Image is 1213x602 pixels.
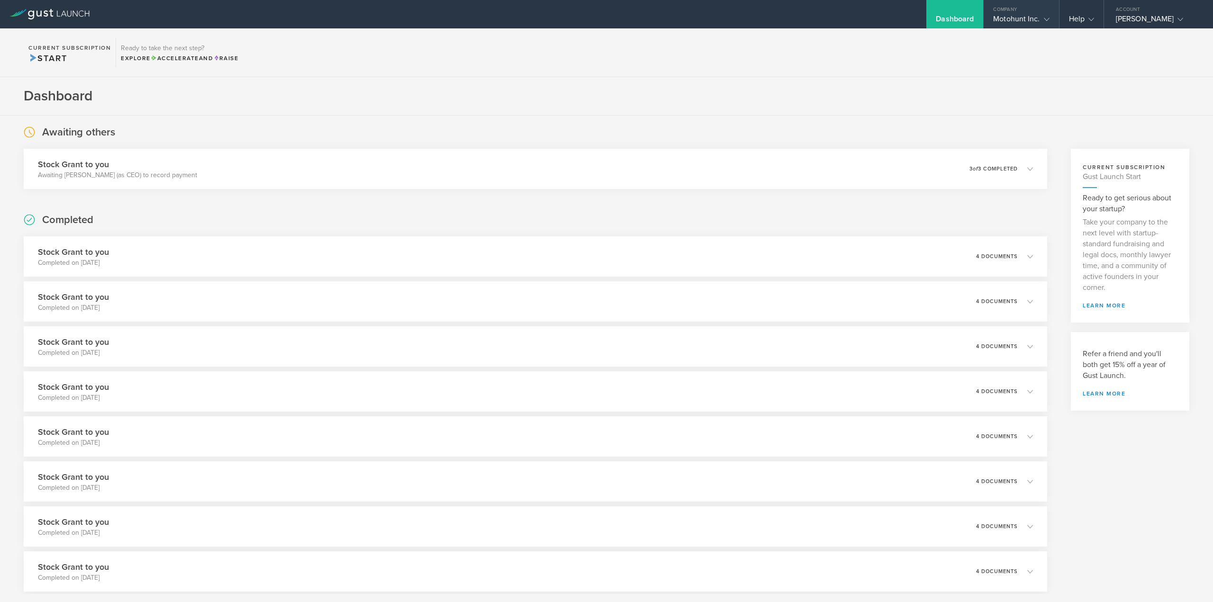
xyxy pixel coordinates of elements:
[976,479,1018,484] p: 4 documents
[976,254,1018,259] p: 4 documents
[38,438,109,448] p: Completed on [DATE]
[116,38,243,67] div: Ready to take the next step?ExploreAccelerateandRaise
[42,126,115,139] h2: Awaiting others
[976,389,1018,394] p: 4 documents
[1083,391,1177,396] a: Learn more
[38,348,109,358] p: Completed on [DATE]
[976,569,1018,574] p: 4 documents
[976,299,1018,304] p: 4 documents
[38,336,109,348] h3: Stock Grant to you
[42,213,93,227] h2: Completed
[993,14,1049,28] div: Motohunt Inc.
[38,258,109,268] p: Completed on [DATE]
[1166,557,1213,602] iframe: Chat Widget
[38,381,109,393] h3: Stock Grant to you
[976,524,1018,529] p: 4 documents
[213,55,238,62] span: Raise
[38,516,109,528] h3: Stock Grant to you
[1083,349,1177,381] h3: Refer a friend and you'll both get 15% off a year of Gust Launch.
[38,393,109,403] p: Completed on [DATE]
[28,53,67,63] span: Start
[1083,171,1177,182] h4: Gust Launch Start
[1116,14,1196,28] div: [PERSON_NAME]
[1069,14,1094,28] div: Help
[28,45,111,51] h2: Current Subscription
[151,55,199,62] span: Accelerate
[38,471,109,483] h3: Stock Grant to you
[969,166,1018,171] p: 3 3 completed
[38,291,109,303] h3: Stock Grant to you
[38,561,109,573] h3: Stock Grant to you
[38,426,109,438] h3: Stock Grant to you
[38,573,109,583] p: Completed on [DATE]
[1083,217,1177,293] p: Take your company to the next level with startup-standard fundraising and legal docs, monthly law...
[38,246,109,258] h3: Stock Grant to you
[38,303,109,313] p: Completed on [DATE]
[121,45,238,52] h3: Ready to take the next step?
[38,528,109,538] p: Completed on [DATE]
[38,483,109,493] p: Completed on [DATE]
[1083,163,1177,171] h3: current subscription
[936,14,974,28] div: Dashboard
[973,166,978,172] em: of
[151,55,214,62] span: and
[1083,303,1177,308] a: learn more
[38,158,197,171] h3: Stock Grant to you
[38,171,197,180] p: Awaiting [PERSON_NAME] (as CEO) to record payment
[121,54,238,63] div: Explore
[976,434,1018,439] p: 4 documents
[1083,193,1177,215] h3: Ready to get serious about your startup?
[976,344,1018,349] p: 4 documents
